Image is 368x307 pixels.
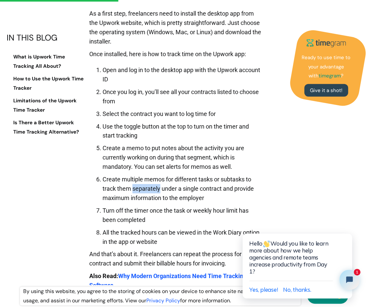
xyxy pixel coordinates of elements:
img: timegram logo [303,37,349,50]
li: All the tracked hours can be viewed in the Work Diary option in the app or website [103,228,262,247]
p: Once installed, here is how to track time on the Upwork app: [89,50,262,62]
a: What is Upwork Time Tracking All About? [7,52,84,71]
p: As a first step, freelancers need to install the desktop app from the Upwork website, which is pr... [89,9,262,50]
li: Once you log in, you’ll see all your contracts listed to choose from [103,87,262,106]
li: Create multiple memos for different tasks or subtasks to track them separately under a single con... [103,175,262,203]
strong: timegram [319,72,341,79]
a: Privacy Policy [146,297,180,304]
li: Select the contract you want to log time for [103,109,262,119]
li: Turn off the timer once the task or weekly hour limit has been completed [103,206,262,225]
li: Use the toggle button at the top to turn on the timer and start tracking [103,122,262,141]
div: IN THIS BLOG [7,33,84,43]
p: Ready to use time to your advantage with ? [300,53,353,81]
a: Is There a Better Upwork Time Tracking Alternative? [7,118,84,137]
p: And that’s about it. Freelancers can repeat the process for every contract and submit their billa... [89,250,262,271]
li: Open and log in to the desktop app with the Upwork account ID [103,65,262,84]
div: By using this website, you agree to the storing of cookies on your device to enhance site navigat... [20,287,301,305]
a: Give it a shot! [304,84,348,97]
strong: Also Read: [89,272,118,279]
iframe: Tidio Chat [229,211,368,307]
a: Why Modern Organizations Need Time Tracking Software [89,272,247,289]
a: How to Use the Upwork Time Tracker [7,74,84,93]
li: Create a memo to put notes about the activity you are currently working on during that segment, w... [103,144,262,171]
a: Limitations of the Upwork Time Tracker [7,96,84,115]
